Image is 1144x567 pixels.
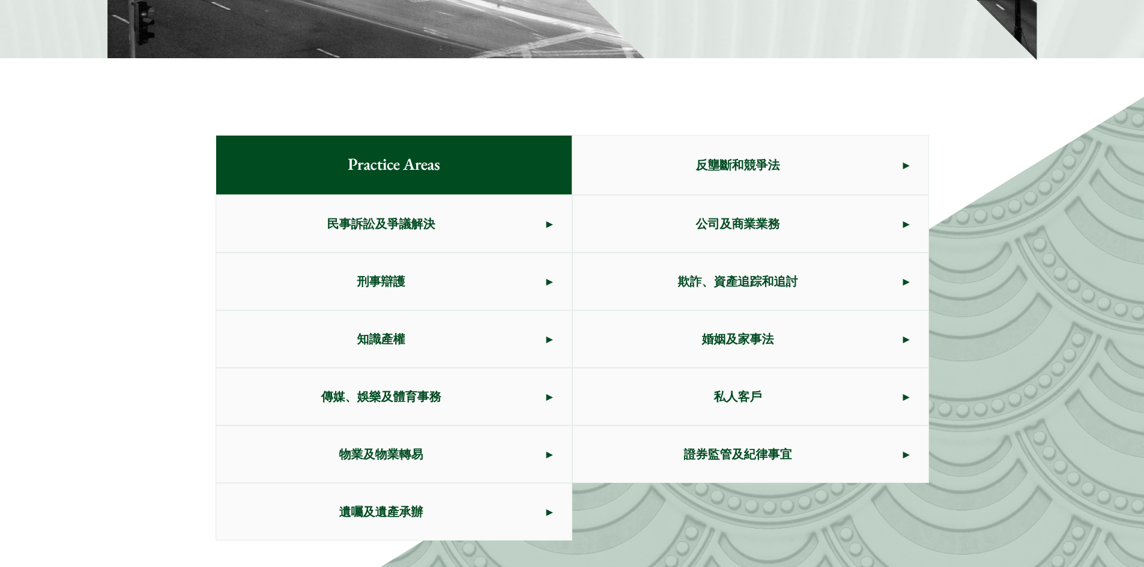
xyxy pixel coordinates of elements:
span: 刑事辯護 [216,253,546,310]
a: 婚姻及家事法 [573,311,928,367]
a: 民事訴訟及爭議解決 [216,196,572,252]
span: 民事訴訟及爭議解決 [216,196,546,252]
a: 刑事辯護 [216,253,572,310]
a: 欺詐、資產追踪和追討 [573,253,928,310]
span: 私人客戶 [573,368,903,425]
span: Practice Areas [328,136,459,194]
span: 物業及物業轉易 [216,426,546,482]
span: 婚姻及家事法 [573,311,903,367]
span: 公司及商業業務 [573,196,903,252]
a: 知識產權 [216,311,572,367]
span: 知識產權 [216,311,546,367]
span: 欺詐、資產追踪和追討 [573,253,903,310]
span: 反壟斷和競爭法 [573,137,903,193]
span: 證券監管及紀律事宜 [573,426,903,482]
a: 公司及商業業務 [573,196,928,252]
a: 物業及物業轉易 [216,426,572,482]
span: 傳媒、娛樂及體育事務 [216,368,546,425]
a: 私人客戶 [573,368,928,425]
a: 遺囑及遺產承辦 [216,484,572,540]
span: 遺囑及遺產承辦 [216,484,546,540]
a: 傳媒、娛樂及體育事務 [216,368,572,425]
a: 反壟斷和競爭法 [573,136,928,194]
a: 證券監管及紀律事宜 [573,426,928,482]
